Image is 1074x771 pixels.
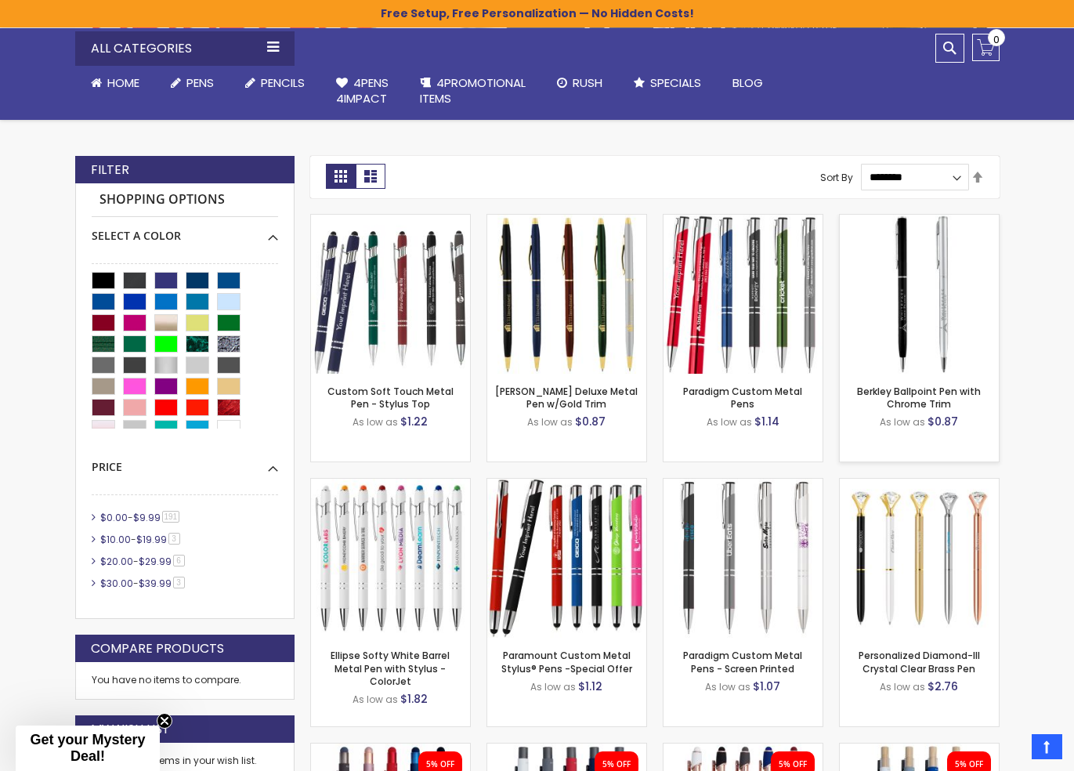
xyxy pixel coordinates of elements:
[1032,734,1062,759] a: Top
[75,66,155,100] a: Home
[336,74,389,107] span: 4Pens 4impact
[859,649,980,675] a: Personalized Diamond-III Crystal Clear Brass Pen
[400,414,428,429] span: $1.22
[30,732,145,764] span: Get your Mystery Deal!
[664,215,823,374] img: Paradigm Plus Custom Metal Pens
[602,759,631,770] div: 5% OFF
[353,693,398,706] span: As low as
[100,533,131,546] span: $10.00
[664,214,823,227] a: Paradigm Plus Custom Metal Pens
[840,743,999,756] a: Eco-Friendly Aluminum Bali Satin Soft Touch Gel Click Pen
[487,743,646,756] a: Personalized Recycled Fleetwood Satin Soft Touch Gel Click Pen
[168,533,180,545] span: 3
[618,66,717,100] a: Specials
[501,649,632,675] a: Paramount Custom Metal Stylus® Pens -Special Offer
[75,662,295,699] div: You have no items to compare.
[840,478,999,491] a: Personalized Diamond-III Crystal Clear Brass Pen
[664,479,823,638] img: Paradigm Custom Metal Pens - Screen Printed
[353,415,398,429] span: As low as
[92,183,278,217] strong: Shopping Options
[261,74,305,91] span: Pencils
[91,640,224,657] strong: Compare Products
[972,34,1000,61] a: 0
[139,555,172,568] span: $29.99
[92,755,278,767] div: You have no items in your wish list.
[573,74,602,91] span: Rush
[173,577,185,588] span: 3
[495,385,638,411] a: [PERSON_NAME] Deluxe Metal Pen w/Gold Trim
[955,759,983,770] div: 5% OFF
[186,74,214,91] span: Pens
[107,74,139,91] span: Home
[820,170,853,183] label: Sort By
[664,478,823,491] a: Paradigm Custom Metal Pens - Screen Printed
[155,66,230,100] a: Pens
[779,759,807,770] div: 5% OFF
[840,479,999,638] img: Personalized Diamond-III Crystal Clear Brass Pen
[404,66,541,117] a: 4PROMOTIONALITEMS
[541,66,618,100] a: Rush
[683,649,802,675] a: Paradigm Custom Metal Pens - Screen Printed
[487,478,646,491] a: Paramount Custom Metal Stylus® Pens -Special Offer
[575,414,606,429] span: $0.87
[487,215,646,374] img: Cooper Deluxe Metal Pen w/Gold Trim
[139,577,172,590] span: $39.99
[92,448,278,475] div: Price
[993,32,1000,47] span: 0
[100,511,128,524] span: $0.00
[16,726,160,771] div: Get your Mystery Deal!Close teaser
[487,214,646,227] a: Cooper Deluxe Metal Pen w/Gold Trim
[96,533,186,546] a: $10.00-$19.993
[840,214,999,227] a: Berkley Ballpoint Pen with Chrome Trim
[133,511,161,524] span: $9.99
[530,680,576,693] span: As low as
[91,161,129,179] strong: Filter
[928,679,958,694] span: $2.76
[527,415,573,429] span: As low as
[96,555,190,568] a: $20.00-$29.996
[100,555,133,568] span: $20.00
[928,414,958,429] span: $0.87
[753,679,780,694] span: $1.07
[857,385,981,411] a: Berkley Ballpoint Pen with Chrome Trim
[705,680,750,693] span: As low as
[487,479,646,638] img: Paramount Custom Metal Stylus® Pens -Special Offer
[311,743,470,756] a: Custom Recycled Fleetwood MonoChrome Stylus Satin Soft Touch Gel Pen
[754,414,779,429] span: $1.14
[162,511,180,523] span: 191
[311,478,470,491] a: Ellipse Softy White Barrel Metal Pen with Stylus - ColorJet
[400,691,428,707] span: $1.82
[880,680,925,693] span: As low as
[426,759,454,770] div: 5% OFF
[75,31,295,66] div: All Categories
[840,215,999,374] img: Berkley Ballpoint Pen with Chrome Trim
[707,415,752,429] span: As low as
[880,415,925,429] span: As low as
[683,385,802,411] a: Paradigm Custom Metal Pens
[173,555,185,566] span: 6
[311,479,470,638] img: Ellipse Softy White Barrel Metal Pen with Stylus - ColorJet
[230,66,320,100] a: Pencils
[331,649,450,687] a: Ellipse Softy White Barrel Metal Pen with Stylus - ColorJet
[420,74,526,107] span: 4PROMOTIONAL ITEMS
[136,533,167,546] span: $19.99
[717,66,779,100] a: Blog
[311,214,470,227] a: Custom Soft Touch Metal Pen - Stylus Top
[732,74,763,91] span: Blog
[664,743,823,756] a: Custom Lexi Rose Gold Stylus Soft Touch Recycled Aluminum Pen
[311,215,470,374] img: Custom Soft Touch Metal Pen - Stylus Top
[100,577,133,590] span: $30.00
[326,164,356,189] strong: Grid
[96,577,190,590] a: $30.00-$39.993
[92,217,278,244] div: Select A Color
[650,74,701,91] span: Specials
[578,679,602,694] span: $1.12
[327,385,454,411] a: Custom Soft Touch Metal Pen - Stylus Top
[96,511,186,524] a: $0.00-$9.99191
[157,713,172,729] button: Close teaser
[91,721,170,738] strong: My Wish List
[320,66,404,117] a: 4Pens4impact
